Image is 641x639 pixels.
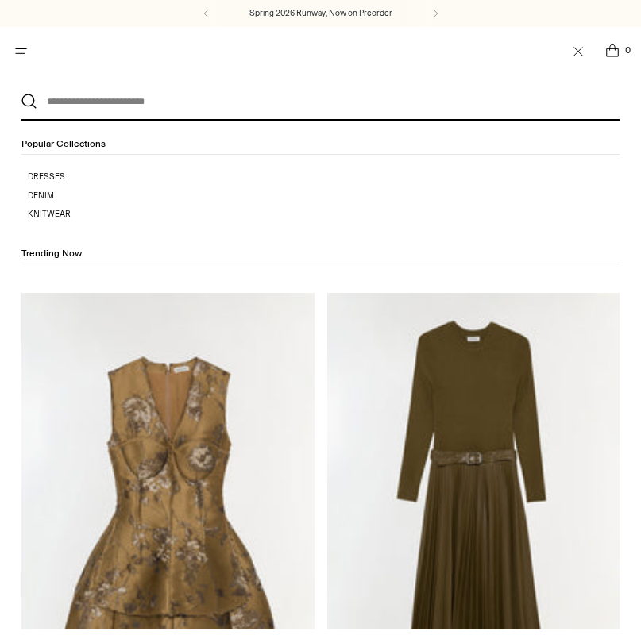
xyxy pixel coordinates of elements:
span: 0 [620,43,635,57]
a: Knitwear [28,208,620,221]
a: SIMKHAI [257,40,384,63]
a: Open cart modal [596,35,628,67]
button: Open menu modal [5,35,37,67]
a: Denim [28,190,620,202]
a: Open search modal [562,35,594,67]
span: Popular Collections [21,138,106,149]
span: Trending Now [21,248,82,259]
button: Search [21,94,37,110]
a: Spring 2026 Runway, Now on Preorder [249,7,392,20]
a: Dresses [28,171,620,183]
input: What are you looking for? [37,84,597,119]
